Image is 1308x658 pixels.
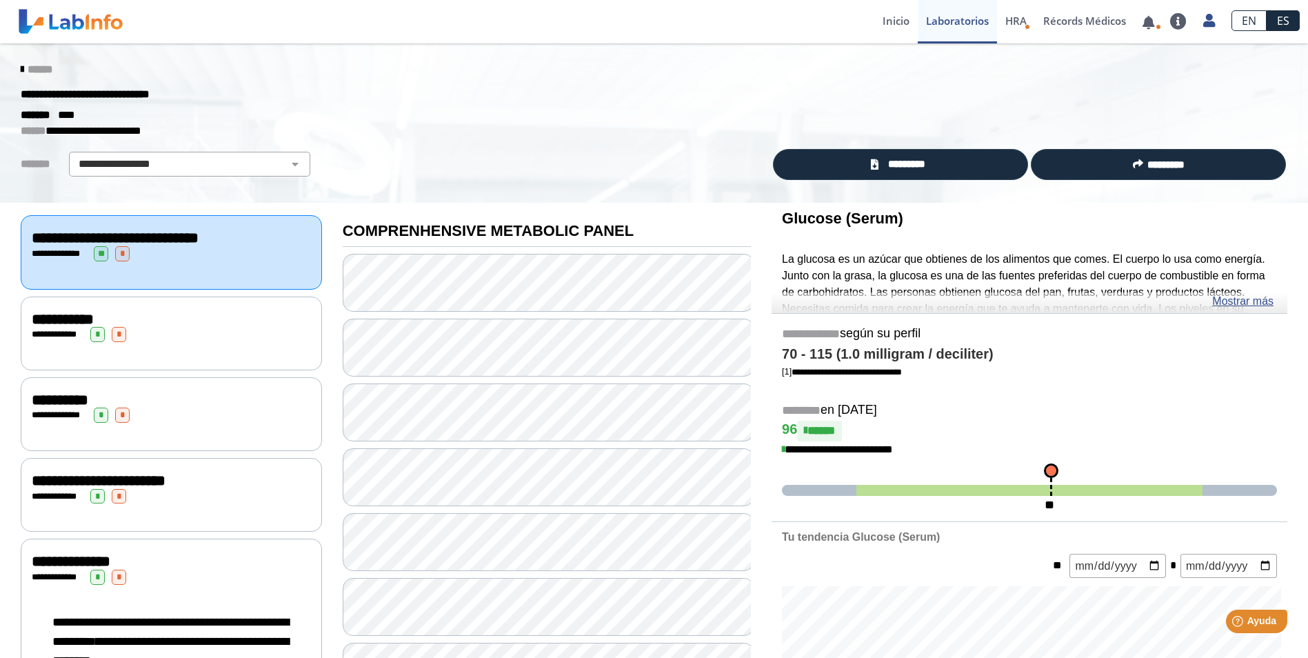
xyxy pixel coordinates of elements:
h5: según su perfil [782,326,1277,342]
a: [1] [782,366,902,377]
h5: en [DATE] [782,403,1277,419]
a: ES [1267,10,1300,31]
iframe: Help widget launcher [1185,604,1293,643]
input: mm/dd/yyyy [1069,554,1166,578]
a: Mostrar más [1212,293,1274,310]
h4: 96 [782,421,1277,441]
p: La glucosa es un azúcar que obtienes de los alimentos que comes. El cuerpo lo usa como energía. J... [782,251,1277,350]
h4: 70 - 115 (1.0 milligram / deciliter) [782,346,1277,363]
b: Tu tendencia Glucose (Serum) [782,531,940,543]
b: COMPRENHENSIVE METABOLIC PANEL [343,222,634,239]
input: mm/dd/yyyy [1180,554,1277,578]
span: HRA [1005,14,1027,28]
a: EN [1231,10,1267,31]
b: Glucose (Serum) [782,210,903,227]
